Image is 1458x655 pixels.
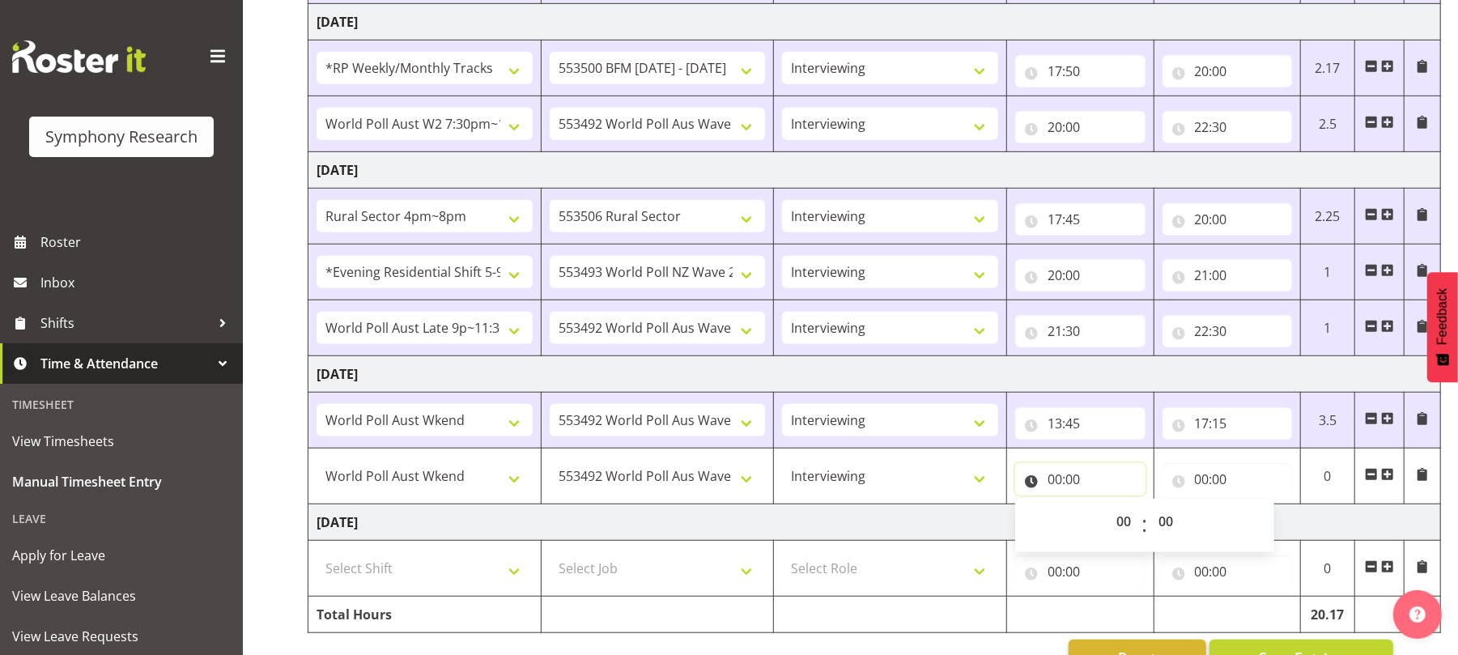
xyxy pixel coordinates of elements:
td: [DATE] [308,356,1441,393]
input: Click to select... [1163,55,1293,87]
a: View Timesheets [4,421,239,461]
a: View Leave Balances [4,576,239,616]
button: Feedback - Show survey [1427,272,1458,382]
input: Click to select... [1015,203,1146,236]
input: Click to select... [1015,463,1146,496]
span: View Timesheets [12,429,231,453]
td: 2.25 [1301,189,1355,245]
img: Rosterit website logo [12,40,146,73]
span: Apply for Leave [12,543,231,568]
input: Click to select... [1163,407,1293,440]
span: Shifts [40,311,210,335]
span: Manual Timesheet Entry [12,470,231,494]
td: 0 [1301,541,1355,597]
input: Click to select... [1015,315,1146,347]
input: Click to select... [1163,111,1293,143]
td: 3.5 [1301,393,1355,449]
span: View Leave Balances [12,584,231,608]
img: help-xxl-2.png [1409,606,1426,623]
input: Click to select... [1163,315,1293,347]
div: Timesheet [4,388,239,421]
input: Click to select... [1015,259,1146,291]
td: 0 [1301,449,1355,504]
input: Click to select... [1163,463,1293,496]
td: [DATE] [308,504,1441,541]
span: View Leave Requests [12,624,231,649]
input: Click to select... [1015,555,1146,588]
a: Apply for Leave [4,535,239,576]
span: Inbox [40,270,235,295]
td: Total Hours [308,597,542,633]
input: Click to select... [1015,55,1146,87]
span: : [1142,505,1148,546]
input: Click to select... [1015,407,1146,440]
div: Leave [4,502,239,535]
td: [DATE] [308,4,1441,40]
input: Click to select... [1163,555,1293,588]
a: Manual Timesheet Entry [4,461,239,502]
input: Click to select... [1015,111,1146,143]
span: Time & Attendance [40,351,210,376]
td: 2.5 [1301,96,1355,152]
td: 1 [1301,300,1355,356]
td: 2.17 [1301,40,1355,96]
td: [DATE] [308,152,1441,189]
input: Click to select... [1163,203,1293,236]
div: Symphony Research [45,125,198,149]
span: Roster [40,230,235,254]
span: Feedback [1435,288,1450,345]
input: Click to select... [1163,259,1293,291]
td: 20.17 [1301,597,1355,633]
td: 1 [1301,245,1355,300]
